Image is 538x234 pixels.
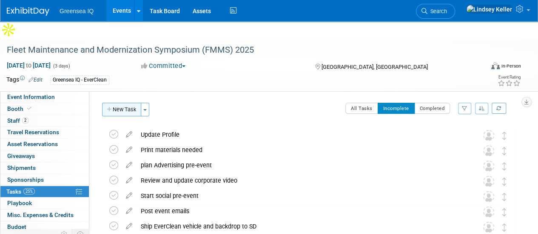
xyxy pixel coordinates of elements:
span: Booth [7,105,33,112]
a: Search [416,4,455,19]
td: Tags [6,75,43,85]
i: Move task [502,147,507,155]
i: Move task [502,162,507,170]
img: Format-Inperson.png [491,62,500,69]
button: Completed [414,103,450,114]
div: Update Profile [137,127,466,142]
span: Playbook [7,200,32,206]
span: 2 [22,117,28,124]
a: Budget [0,221,89,233]
div: Event Format [446,61,521,74]
div: plan Advertising pre-event [137,158,466,172]
a: Edit [28,77,43,83]
i: Move task [502,223,507,231]
i: Move task [502,193,507,201]
img: Lindsey Keller [466,5,512,14]
span: 25% [23,188,35,195]
div: Fleet Maintenance and Modernization Symposium (FMMS) 2025 [4,42,477,58]
span: (3 days) [52,63,70,69]
a: Staff2 [0,115,89,127]
a: edit [122,131,137,138]
a: Travel Reservations [0,127,89,138]
div: Event Rating [498,75,521,79]
a: Tasks25% [0,186,89,197]
a: Playbook [0,197,89,209]
img: Unassigned [483,176,494,187]
span: Greensea IQ [60,8,94,14]
img: ExhibitDay [7,7,49,16]
span: Tasks [6,188,35,195]
button: New Task [102,103,141,116]
span: Asset Reservations [7,141,58,147]
div: Print materials needed [137,143,466,157]
span: Staff [7,117,28,124]
a: edit [122,146,137,154]
div: Post event emails [137,204,466,218]
a: Sponsorships [0,174,89,186]
a: edit [122,192,137,200]
i: Booth reservation complete [27,106,31,111]
img: Unassigned [483,206,494,217]
a: Shipments [0,162,89,174]
div: Start social pre-event [137,189,466,203]
img: Unassigned [483,145,494,156]
a: edit [122,207,137,215]
span: Search [427,8,447,14]
img: Unassigned [483,130,494,141]
span: Misc. Expenses & Credits [7,211,74,218]
div: Greensea IQ - EverClean [50,76,109,85]
a: Event Information [0,91,89,103]
a: Booth [0,103,89,115]
img: Unassigned [483,161,494,172]
div: Review and update corporate video [137,173,466,188]
a: Misc. Expenses & Credits [0,209,89,221]
span: Budget [7,223,26,230]
span: Sponsorships [7,176,44,183]
div: In-Person [501,63,521,69]
span: Event Information [7,93,55,100]
a: Giveaways [0,150,89,162]
span: [GEOGRAPHIC_DATA], [GEOGRAPHIC_DATA] [321,64,427,70]
i: Move task [502,178,507,186]
a: Asset Reservations [0,138,89,150]
span: Travel Reservations [7,129,59,135]
img: Unassigned [483,222,494,233]
span: Giveaways [7,152,35,159]
img: Unassigned [483,191,494,202]
button: Committed [138,62,189,70]
span: Shipments [7,164,36,171]
a: edit [122,161,137,169]
span: [DATE] [DATE] [6,62,51,69]
button: Incomplete [378,103,415,114]
button: All Tasks [345,103,378,114]
a: edit [122,177,137,184]
span: to [25,62,33,69]
i: Move task [502,208,507,216]
a: Refresh [492,103,506,114]
i: Move task [502,132,507,140]
a: edit [122,223,137,230]
div: Ship EverClean vehicle and backdrop to SD [137,219,466,234]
